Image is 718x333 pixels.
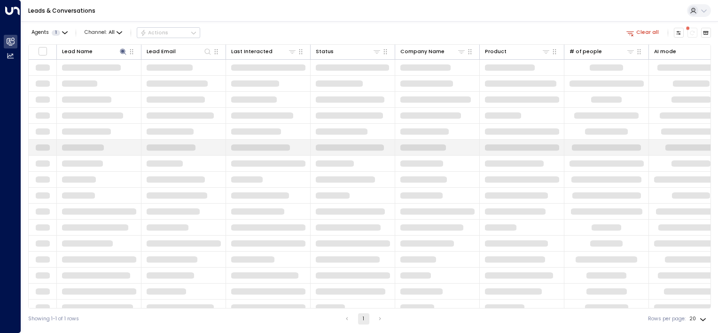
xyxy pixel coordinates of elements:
[62,47,128,56] div: Lead Name
[570,47,635,56] div: # of people
[316,48,334,56] div: Status
[31,30,49,35] span: Agents
[52,30,60,36] span: 1
[687,28,698,38] span: There are new threads available. Refresh the grid to view the latest updates.
[400,47,466,56] div: Company Name
[62,48,93,56] div: Lead Name
[400,48,445,56] div: Company Name
[358,313,369,325] button: page 1
[674,28,684,38] button: Customize
[28,7,95,15] a: Leads & Conversations
[231,48,273,56] div: Last Interacted
[654,48,676,56] div: AI mode
[485,47,551,56] div: Product
[624,28,662,38] button: Clear all
[570,48,602,56] div: # of people
[28,315,79,323] div: Showing 1-1 of 1 rows
[137,27,200,39] div: Button group with a nested menu
[82,28,125,38] span: Channel:
[341,313,386,325] nav: pagination navigation
[147,48,176,56] div: Lead Email
[147,47,212,56] div: Lead Email
[140,30,169,36] div: Actions
[485,48,507,56] div: Product
[28,28,70,38] button: Agents1
[231,47,297,56] div: Last Interacted
[109,30,115,35] span: All
[701,28,711,38] button: Archived Leads
[316,47,382,56] div: Status
[137,27,200,39] button: Actions
[689,313,708,325] div: 20
[82,28,125,38] button: Channel:All
[648,315,686,323] label: Rows per page:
